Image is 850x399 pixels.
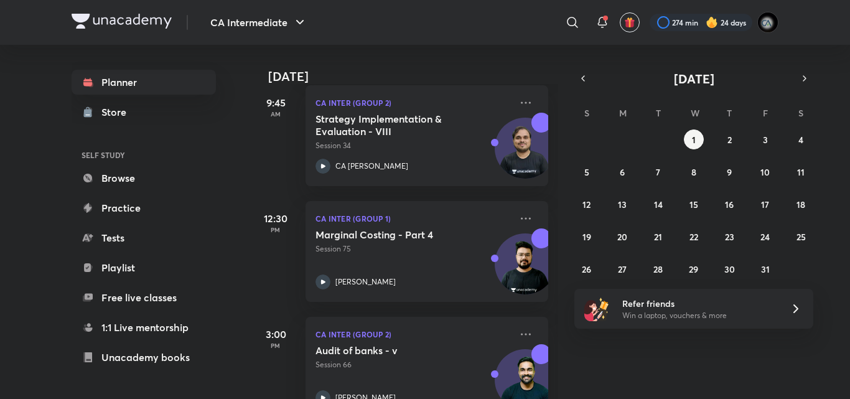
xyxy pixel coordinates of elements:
[684,194,704,214] button: October 15, 2025
[689,231,698,243] abbr: October 22, 2025
[654,231,662,243] abbr: October 21, 2025
[755,227,775,246] button: October 24, 2025
[335,276,396,288] p: [PERSON_NAME]
[692,134,696,146] abbr: October 1, 2025
[719,194,739,214] button: October 16, 2025
[618,263,627,275] abbr: October 27, 2025
[791,227,811,246] button: October 25, 2025
[727,134,732,146] abbr: October 2, 2025
[674,70,714,87] span: [DATE]
[315,113,470,138] h5: Strategy Implementation & Evaluation - VIII
[315,327,511,342] p: CA Inter (Group 2)
[791,162,811,182] button: October 11, 2025
[72,345,216,370] a: Unacademy books
[648,227,668,246] button: October 21, 2025
[315,243,511,255] p: Session 75
[72,195,216,220] a: Practice
[719,129,739,149] button: October 2, 2025
[72,285,216,310] a: Free live classes
[757,12,778,33] img: poojita Agrawal
[251,95,301,110] h5: 9:45
[656,107,661,119] abbr: Tuesday
[653,263,663,275] abbr: October 28, 2025
[724,263,735,275] abbr: October 30, 2025
[656,166,660,178] abbr: October 7, 2025
[725,231,734,243] abbr: October 23, 2025
[577,162,597,182] button: October 5, 2025
[495,124,555,184] img: Avatar
[268,69,561,84] h4: [DATE]
[684,259,704,279] button: October 29, 2025
[798,107,803,119] abbr: Saturday
[612,227,632,246] button: October 20, 2025
[719,162,739,182] button: October 9, 2025
[719,259,739,279] button: October 30, 2025
[315,344,470,357] h5: Audit of banks - v
[725,199,734,210] abbr: October 16, 2025
[761,263,770,275] abbr: October 31, 2025
[582,199,591,210] abbr: October 12, 2025
[755,194,775,214] button: October 17, 2025
[689,263,698,275] abbr: October 29, 2025
[251,327,301,342] h5: 3:00
[684,227,704,246] button: October 22, 2025
[706,16,718,29] img: streak
[684,162,704,182] button: October 8, 2025
[72,100,216,124] a: Store
[648,162,668,182] button: October 7, 2025
[760,231,770,243] abbr: October 24, 2025
[584,107,589,119] abbr: Sunday
[584,296,609,321] img: referral
[648,259,668,279] button: October 28, 2025
[797,166,805,178] abbr: October 11, 2025
[72,14,172,29] img: Company Logo
[612,259,632,279] button: October 27, 2025
[727,166,732,178] abbr: October 9, 2025
[582,231,591,243] abbr: October 19, 2025
[622,297,775,310] h6: Refer friends
[648,194,668,214] button: October 14, 2025
[315,95,511,110] p: CA Inter (Group 2)
[763,134,768,146] abbr: October 3, 2025
[251,226,301,233] p: PM
[620,166,625,178] abbr: October 6, 2025
[727,107,732,119] abbr: Thursday
[335,161,408,172] p: CA [PERSON_NAME]
[620,12,640,32] button: avatar
[203,10,315,35] button: CA Intermediate
[577,227,597,246] button: October 19, 2025
[761,199,769,210] abbr: October 17, 2025
[72,70,216,95] a: Planner
[72,225,216,250] a: Tests
[755,162,775,182] button: October 10, 2025
[612,162,632,182] button: October 6, 2025
[612,194,632,214] button: October 13, 2025
[622,310,775,321] p: Win a laptop, vouchers & more
[791,194,811,214] button: October 18, 2025
[72,14,172,32] a: Company Logo
[577,194,597,214] button: October 12, 2025
[624,17,635,28] img: avatar
[691,107,699,119] abbr: Wednesday
[763,107,768,119] abbr: Friday
[577,259,597,279] button: October 26, 2025
[251,342,301,349] p: PM
[796,231,806,243] abbr: October 25, 2025
[618,199,627,210] abbr: October 13, 2025
[72,166,216,190] a: Browse
[582,263,591,275] abbr: October 26, 2025
[719,227,739,246] button: October 23, 2025
[592,70,796,87] button: [DATE]
[251,211,301,226] h5: 12:30
[654,199,663,210] abbr: October 14, 2025
[617,231,627,243] abbr: October 20, 2025
[584,166,589,178] abbr: October 5, 2025
[315,211,511,226] p: CA Inter (Group 1)
[315,140,511,151] p: Session 34
[796,199,805,210] abbr: October 18, 2025
[101,105,134,120] div: Store
[755,129,775,149] button: October 3, 2025
[619,107,627,119] abbr: Monday
[798,134,803,146] abbr: October 4, 2025
[495,240,555,300] img: Avatar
